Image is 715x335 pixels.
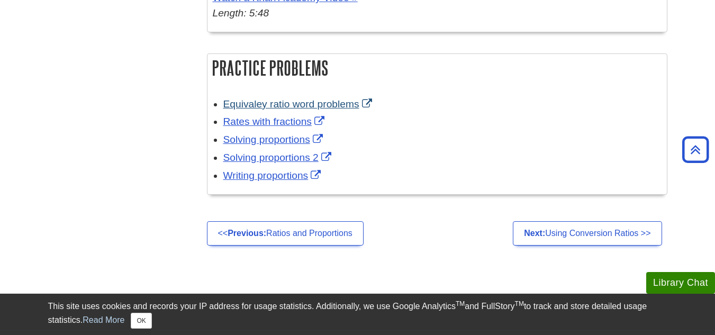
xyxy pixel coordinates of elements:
[83,315,124,324] a: Read More
[213,7,269,19] em: Length: 5:48
[223,98,375,110] a: Link opens in new window
[646,272,715,294] button: Library Chat
[207,221,364,246] a: <<Previous:Ratios and Proportions
[678,142,712,157] a: Back to Top
[131,313,151,329] button: Close
[48,300,667,329] div: This site uses cookies and records your IP address for usage statistics. Additionally, we use Goo...
[524,229,545,238] strong: Next:
[207,54,667,82] h2: Practice Problems
[456,300,465,307] sup: TM
[515,300,524,307] sup: TM
[223,116,327,127] a: Link opens in new window
[223,170,324,181] a: Link opens in new window
[513,221,662,246] a: Next:Using Conversion Ratios >>
[223,152,334,163] a: Link opens in new window
[228,229,266,238] strong: Previous:
[223,134,325,145] a: Link opens in new window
